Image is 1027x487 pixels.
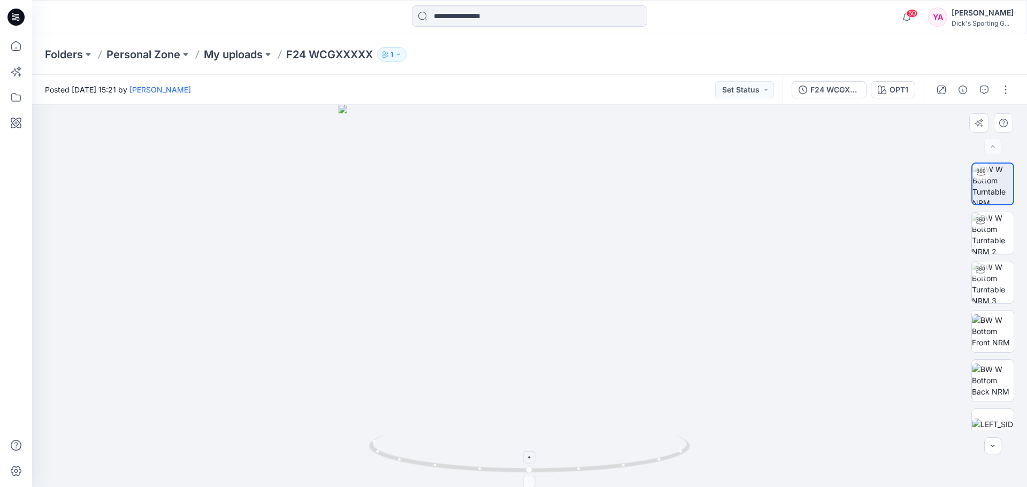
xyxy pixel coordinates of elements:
[377,47,407,62] button: 1
[871,81,915,98] button: OPT1
[954,81,971,98] button: Details
[204,47,263,62] a: My uploads
[972,364,1014,397] img: BW W Bottom Back NRM
[45,84,191,95] span: Posted [DATE] 15:21 by
[390,49,393,60] p: 1
[972,212,1014,254] img: BW W Bottom Turntable NRM 2
[972,419,1014,441] img: LEFT_SIDE2
[106,47,180,62] a: Personal Zone
[952,19,1014,27] div: Dick's Sporting G...
[129,85,191,94] a: [PERSON_NAME]
[972,314,1014,348] img: BW W Bottom Front NRM
[45,47,83,62] a: Folders
[906,9,918,18] span: 50
[928,7,947,27] div: YA
[810,84,860,96] div: F24 WCGXXXXX (1)
[952,6,1014,19] div: [PERSON_NAME]
[890,84,908,96] div: OPT1
[792,81,867,98] button: F24 WCGXXXXX (1)
[972,164,1013,204] img: BW W Bottom Turntable NRM
[286,47,373,62] p: F24 WCGXXXXX
[972,261,1014,303] img: BW W Bottom Turntable NRM 3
